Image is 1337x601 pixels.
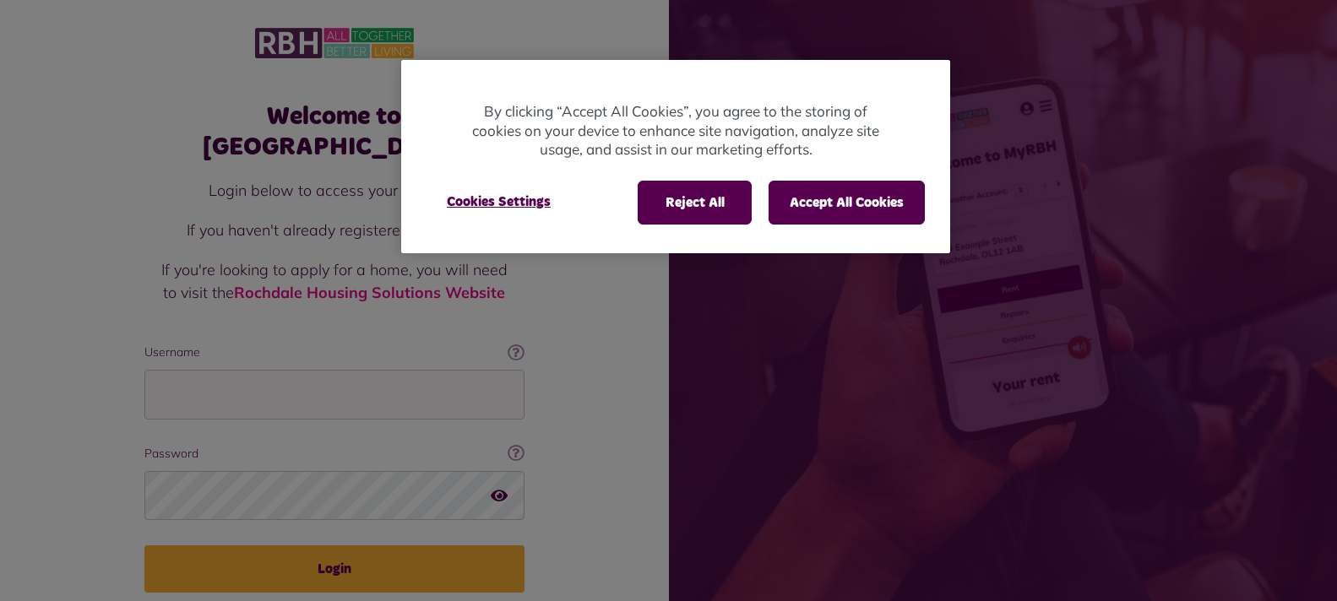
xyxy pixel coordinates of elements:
button: Reject All [638,181,752,225]
button: Accept All Cookies [769,181,925,225]
p: By clicking “Accept All Cookies”, you agree to the storing of cookies on your device to enhance s... [469,102,883,160]
button: Cookies Settings [427,181,571,223]
div: Cookie banner [401,60,950,253]
div: Privacy [401,60,950,253]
